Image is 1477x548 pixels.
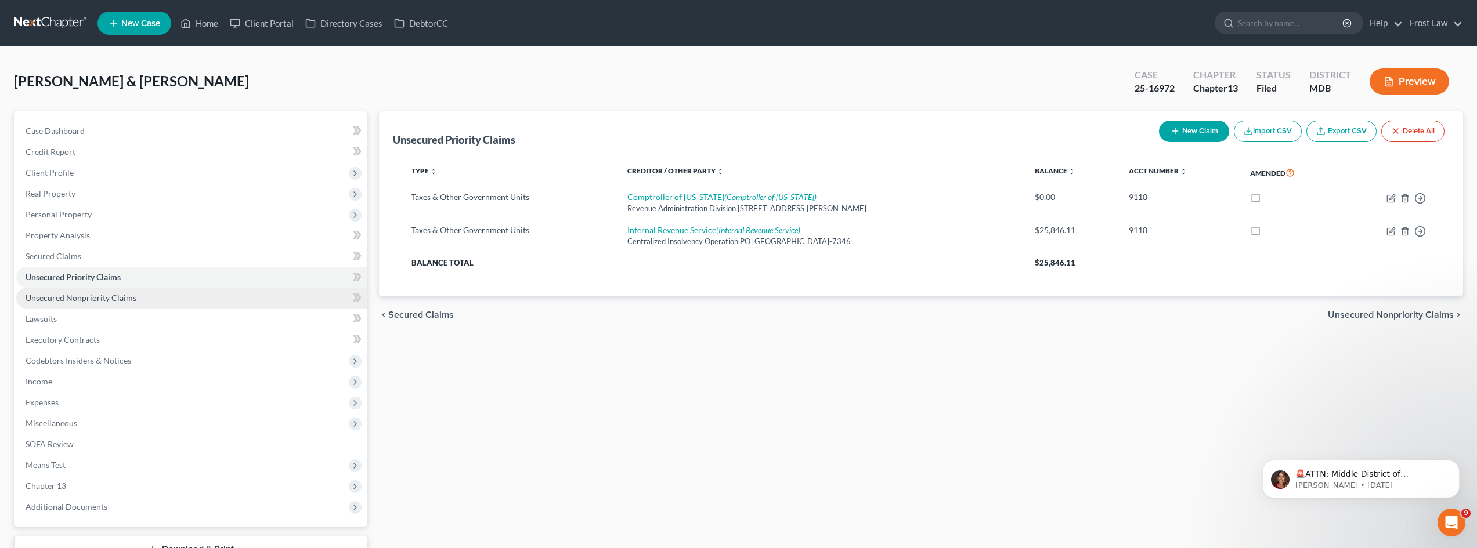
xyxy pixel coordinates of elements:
a: Secured Claims [16,246,367,267]
div: Chapter [1193,68,1238,82]
span: Additional Documents [26,502,107,511]
span: $25,846.11 [1035,258,1075,267]
a: Lawsuits [16,309,367,329]
span: Means Test [26,460,66,470]
a: Property Analysis [16,225,367,246]
span: Secured Claims [388,310,454,320]
a: Help [1364,13,1403,34]
a: Frost Law [1404,13,1462,34]
div: 25-16972 [1135,82,1175,95]
a: Home [175,13,224,34]
span: Executory Contracts [26,335,100,344]
i: unfold_more [1180,168,1187,175]
a: Acct Number unfold_more [1129,166,1187,175]
span: New Case [121,19,160,28]
span: [PERSON_NAME] & [PERSON_NAME] [14,72,249,89]
div: Centralized Insolvency Operation PO [GEOGRAPHIC_DATA]-7346 [627,236,1016,247]
a: Export CSV [1306,121,1377,142]
button: Import CSV [1234,121,1302,142]
div: Case [1135,68,1175,82]
div: MDB [1309,82,1351,95]
span: Expenses [26,397,59,407]
span: Client Profile [26,168,74,177]
span: Unsecured Nonpriority Claims [26,293,136,303]
i: unfold_more [717,168,724,175]
a: Creditor / Other Party unfold_more [627,166,724,175]
i: (Comptroller of [US_STATE]) [724,192,817,202]
iframe: Intercom live chat [1438,509,1465,536]
i: (Internal Revenue Service) [716,225,800,235]
span: Unsecured Priority Claims [26,272,121,282]
a: Unsecured Nonpriority Claims [16,288,367,309]
span: 13 [1227,82,1238,93]
div: Status [1256,68,1291,82]
div: District [1309,68,1351,82]
button: chevron_left Secured Claims [379,310,454,320]
span: Codebtors Insiders & Notices [26,355,131,365]
i: unfold_more [430,168,437,175]
button: New Claim [1159,121,1229,142]
a: Type unfold_more [411,166,437,175]
a: SOFA Review [16,434,367,455]
a: Executory Contracts [16,329,367,350]
div: 9118 [1129,224,1232,236]
a: Unsecured Priority Claims [16,267,367,288]
div: Taxes & Other Government Units [411,224,609,236]
div: 9118 [1129,191,1232,203]
span: Unsecured Nonpriority Claims [1328,310,1454,320]
span: 9 [1461,509,1471,518]
div: Unsecured Priority Claims [393,133,515,147]
th: Balance Total [402,252,1025,273]
iframe: Intercom notifications message [1245,436,1477,517]
a: Balance unfold_more [1035,166,1075,175]
div: Filed [1256,82,1291,95]
input: Search by name... [1238,12,1344,34]
a: Internal Revenue Service(Internal Revenue Service) [627,225,800,235]
div: Taxes & Other Government Units [411,191,609,203]
span: Secured Claims [26,251,81,261]
span: Income [26,376,52,386]
button: Unsecured Nonpriority Claims chevron_right [1328,310,1463,320]
a: Credit Report [16,141,367,162]
div: $25,846.11 [1035,224,1110,236]
a: Case Dashboard [16,121,367,141]
a: Client Portal [224,13,299,34]
span: Case Dashboard [26,126,85,136]
i: chevron_right [1454,310,1463,320]
th: Amended [1241,159,1341,186]
i: chevron_left [379,310,388,320]
span: Personal Property [26,209,92,219]
span: Chapter 13 [26,481,66,491]
span: SOFA Review [26,439,74,449]
a: Comptroller of [US_STATE](Comptroller of [US_STATE]) [627,192,817,202]
span: Credit Report [26,147,75,157]
a: DebtorCC [388,13,454,34]
div: $0.00 [1035,191,1110,203]
div: Revenue Administration Division [STREET_ADDRESS][PERSON_NAME] [627,203,1016,214]
a: Directory Cases [299,13,388,34]
div: Chapter [1193,82,1238,95]
span: Property Analysis [26,230,90,240]
span: Real Property [26,188,75,198]
span: Lawsuits [26,314,57,324]
button: Delete All [1381,121,1445,142]
i: unfold_more [1068,168,1075,175]
button: Preview [1370,68,1449,95]
span: Miscellaneous [26,418,77,428]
